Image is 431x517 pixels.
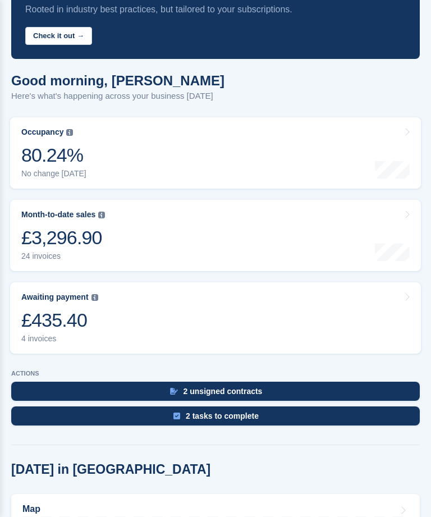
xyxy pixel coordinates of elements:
img: task-75834270c22a3079a89374b754ae025e5fb1db73e45f91037f5363f120a921f8.svg [173,413,180,419]
div: Awaiting payment [21,292,89,302]
a: Occupancy 80.24% No change [DATE] [10,117,421,189]
button: Check it out → [25,27,92,45]
a: Awaiting payment £435.40 4 invoices [10,282,421,354]
div: No change [DATE] [21,169,86,179]
div: 24 invoices [21,251,105,261]
div: Month-to-date sales [21,210,95,219]
p: Here's what's happening across your business [DATE] [11,90,224,103]
img: contract_signature_icon-13c848040528278c33f63329250d36e43548de30e8caae1d1a13099fd9432cc5.svg [170,388,178,395]
img: icon-info-grey-7440780725fd019a000dd9b08b2336e03edf1995a4989e88bcd33f0948082b44.svg [91,294,98,301]
p: Rooted in industry best practices, but tailored to your subscriptions. [25,3,406,16]
h1: Good morning, [PERSON_NAME] [11,73,224,88]
a: 2 unsigned contracts [11,382,420,406]
div: £435.40 [21,309,98,332]
h2: Map [22,504,40,514]
p: ACTIONS [11,370,420,377]
div: 2 tasks to complete [186,411,259,420]
div: 80.24% [21,144,86,167]
div: 2 unsigned contracts [184,387,263,396]
div: Occupancy [21,127,63,137]
a: Month-to-date sales £3,296.90 24 invoices [10,200,421,271]
img: icon-info-grey-7440780725fd019a000dd9b08b2336e03edf1995a4989e88bcd33f0948082b44.svg [98,212,105,218]
div: 4 invoices [21,334,98,344]
h2: [DATE] in [GEOGRAPHIC_DATA] [11,462,210,477]
a: 2 tasks to complete [11,406,420,431]
div: £3,296.90 [21,226,105,249]
img: icon-info-grey-7440780725fd019a000dd9b08b2336e03edf1995a4989e88bcd33f0948082b44.svg [66,129,73,136]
